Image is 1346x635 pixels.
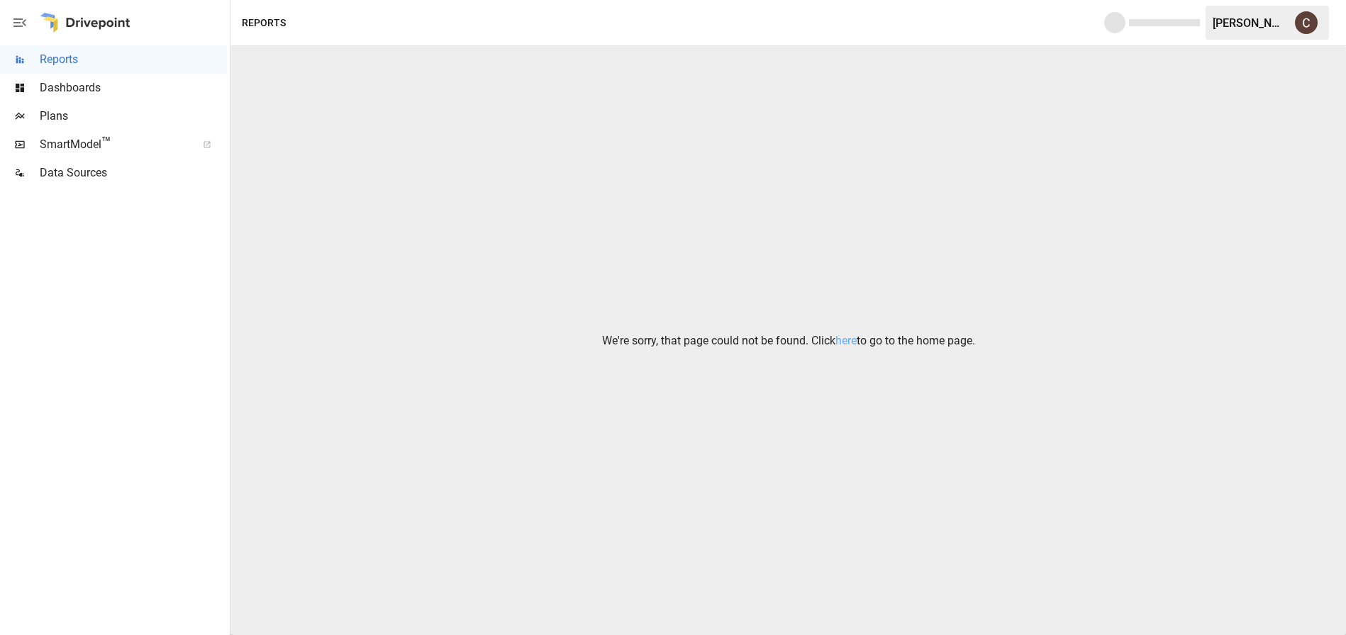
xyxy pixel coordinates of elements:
[1286,3,1326,43] button: Colin Fiala
[835,334,857,347] a: here
[1295,11,1318,34] img: Colin Fiala
[40,108,227,125] span: Plans
[101,134,111,152] span: ™
[40,164,227,181] span: Data Sources
[40,51,227,68] span: Reports
[1213,16,1286,30] div: [PERSON_NAME]
[40,136,187,153] span: SmartModel
[602,332,975,349] p: We're sorry, that page could not be found. Click to go to the home page.
[40,79,227,96] span: Dashboards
